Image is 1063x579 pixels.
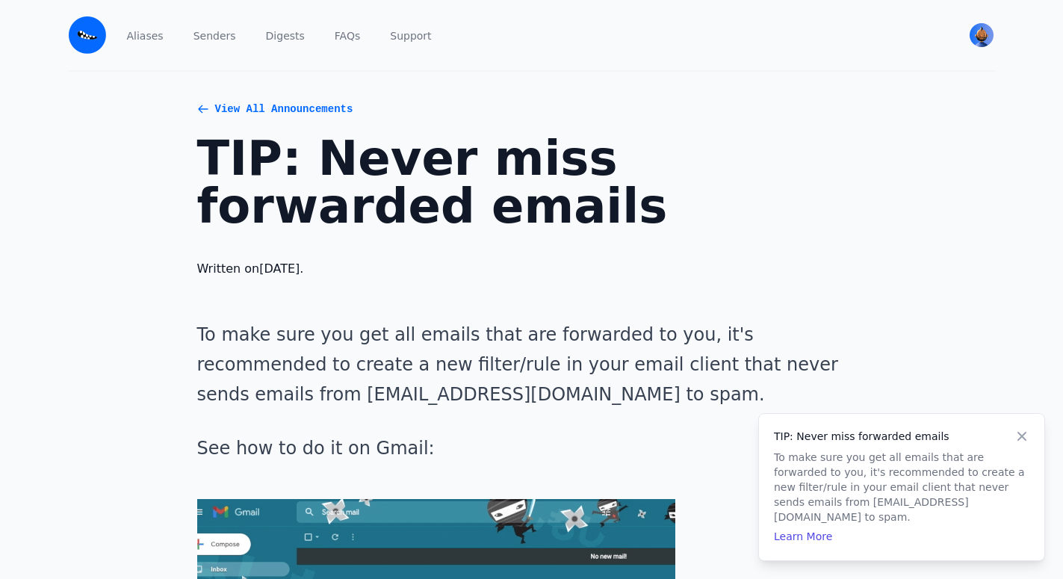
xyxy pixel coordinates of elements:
[970,23,994,47] img: dwq dqwwdq's Avatar
[197,134,867,230] span: TIP: Never miss forwarded emails
[259,261,300,276] time: [DATE]
[197,260,867,278] span: Written on .
[197,320,867,409] p: To make sure you get all emails that are forwarded to you, it's recommended to create a new filte...
[774,429,1029,444] h4: TIP: Never miss forwarded emails
[69,16,106,54] img: Email Monster
[774,530,832,542] a: Learn More
[968,22,995,49] button: User menu
[197,433,867,463] p: See how to do it on Gmail:
[774,450,1029,524] p: To make sure you get all emails that are forwarded to you, it's recommended to create a new filte...
[197,102,867,117] a: View All Announcements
